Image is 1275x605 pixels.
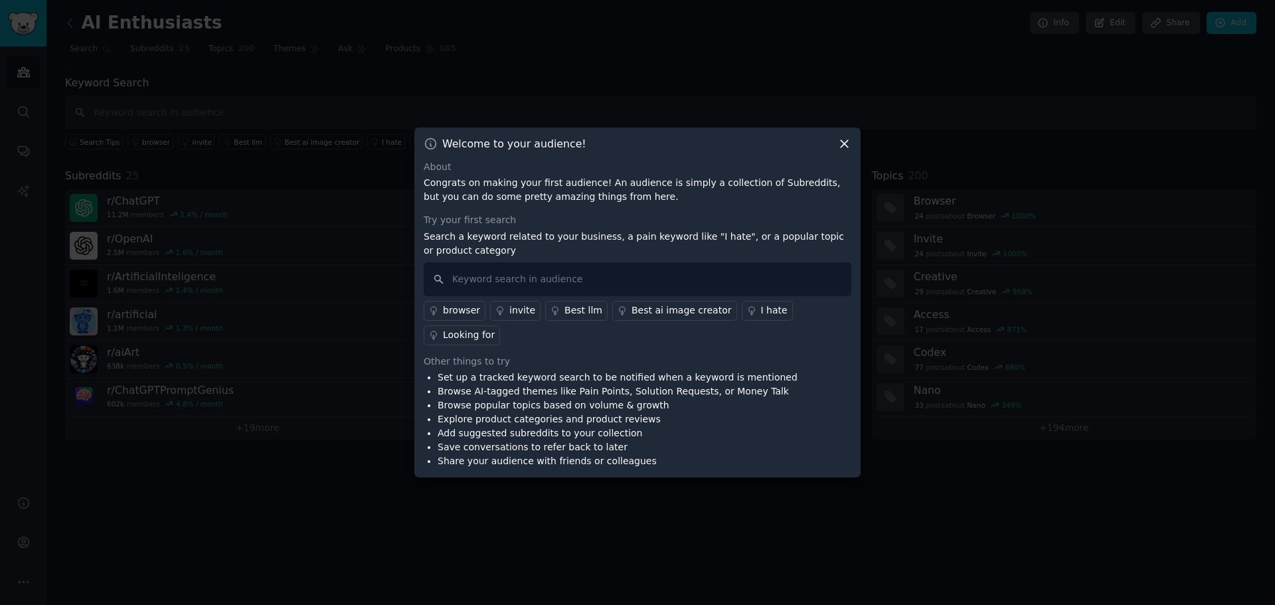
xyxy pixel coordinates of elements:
[424,230,851,258] p: Search a keyword related to your business, a pain keyword like "I hate", or a popular topic or pr...
[443,303,480,317] div: browser
[509,303,535,317] div: invite
[632,303,732,317] div: Best ai image creator
[438,398,798,412] li: Browse popular topics based on volume & growth
[443,328,495,342] div: Looking for
[564,303,602,317] div: Best llm
[612,301,737,321] a: Best ai image creator
[424,176,851,204] p: Congrats on making your first audience! An audience is simply a collection of Subreddits, but you...
[761,303,788,317] div: I hate
[438,426,798,440] li: Add suggested subreddits to your collection
[424,301,485,321] a: browser
[424,160,851,174] div: About
[424,325,500,345] a: Looking for
[424,213,851,227] div: Try your first search
[438,371,798,385] li: Set up a tracked keyword search to be notified when a keyword is mentioned
[424,355,851,369] div: Other things to try
[442,137,586,151] h3: Welcome to your audience!
[424,262,851,296] input: Keyword search in audience
[490,301,541,321] a: invite
[742,301,793,321] a: I hate
[438,454,798,468] li: Share your audience with friends or colleagues
[438,412,798,426] li: Explore product categories and product reviews
[438,385,798,398] li: Browse AI-tagged themes like Pain Points, Solution Requests, or Money Talk
[438,440,798,454] li: Save conversations to refer back to later
[545,301,608,321] a: Best llm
